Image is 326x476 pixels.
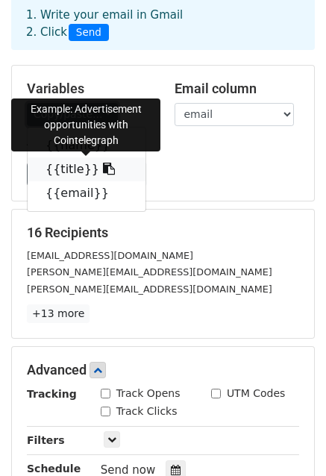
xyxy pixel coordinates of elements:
iframe: Chat Widget [251,404,326,476]
strong: Filters [27,434,65,446]
a: {{email}} [28,181,145,205]
div: Example: Advertisement opportunities with Cointelegraph [11,98,160,151]
strong: Schedule [27,463,81,475]
label: Track Clicks [116,404,178,419]
small: [PERSON_NAME][EMAIL_ADDRESS][DOMAIN_NAME] [27,284,272,295]
label: UTM Codes [227,386,285,401]
a: +13 more [27,304,90,323]
strong: Tracking [27,388,77,400]
a: {{title}} [28,157,145,181]
label: Track Opens [116,386,181,401]
h5: Variables [27,81,152,97]
h5: Advanced [27,362,299,378]
span: Send [69,24,109,42]
h5: 16 Recipients [27,225,299,241]
small: [EMAIL_ADDRESS][DOMAIN_NAME] [27,250,193,261]
small: [PERSON_NAME][EMAIL_ADDRESS][DOMAIN_NAME] [27,266,272,278]
h5: Email column [175,81,300,97]
div: 1. Write your email in Gmail 2. Click [15,7,311,41]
